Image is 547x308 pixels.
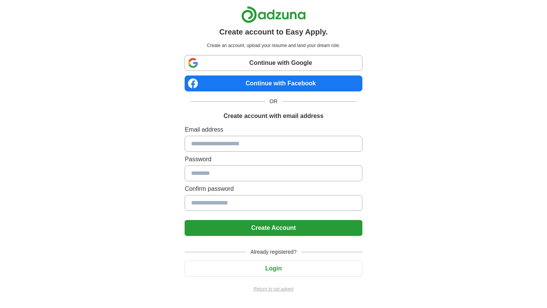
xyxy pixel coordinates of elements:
button: Login [185,261,362,277]
h1: Create account with email address [223,112,323,121]
a: Login [185,265,362,272]
a: Continue with Facebook [185,75,362,91]
label: Confirm password [185,184,362,193]
label: Email address [185,125,362,134]
p: Create an account, upload your resume and land your dream role. [186,42,360,49]
a: Return to job advert [185,286,362,292]
button: Create Account [185,220,362,236]
h1: Create account to Easy Apply. [219,26,328,38]
a: Continue with Google [185,55,362,71]
label: Password [185,155,362,164]
span: OR [265,97,282,105]
img: Adzuna logo [241,6,306,23]
span: Already registered? [246,248,301,256]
